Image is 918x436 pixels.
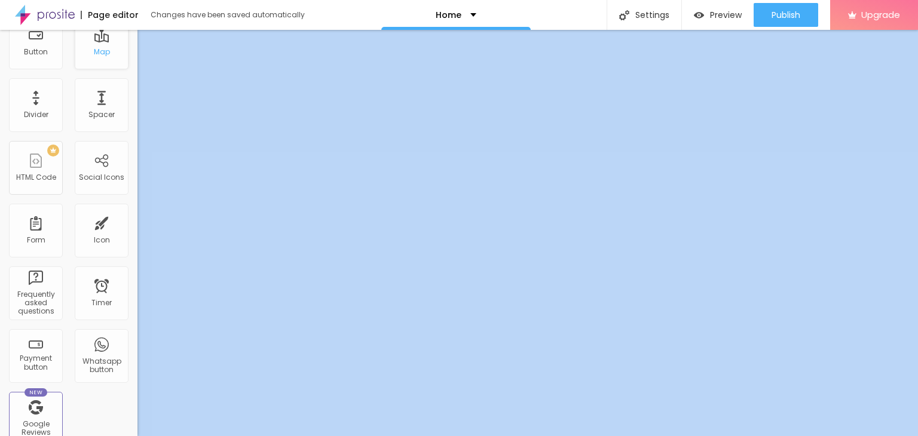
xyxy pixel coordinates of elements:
[682,3,754,27] button: Preview
[88,110,115,119] div: Spacer
[79,173,124,182] div: Social Icons
[694,10,704,20] img: view-1.svg
[619,10,629,20] img: Icone
[78,357,125,374] div: Whatsapp button
[81,11,139,19] div: Page editor
[91,299,112,307] div: Timer
[25,388,47,397] div: New
[12,290,59,316] div: Frequently asked questions
[772,10,800,20] span: Publish
[24,110,48,119] div: Divider
[861,10,900,20] span: Upgrade
[94,236,110,244] div: Icon
[710,10,742,20] span: Preview
[16,173,56,182] div: HTML Code
[436,11,461,19] p: Home
[24,48,48,56] div: Button
[27,236,45,244] div: Form
[94,48,110,56] div: Map
[12,354,59,371] div: Payment button
[151,11,305,19] div: Changes have been saved automatically
[754,3,818,27] button: Publish
[137,30,918,436] iframe: Editor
